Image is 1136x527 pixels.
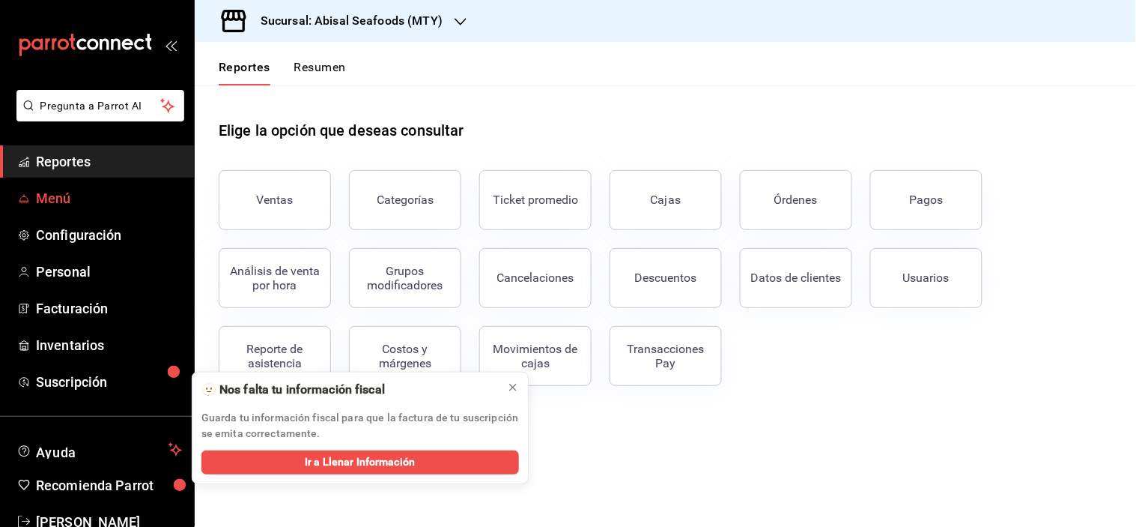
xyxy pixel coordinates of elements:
[635,271,697,285] div: Descuentos
[493,193,578,207] div: Ticket promedio
[610,326,722,386] button: Transacciones Pay
[219,170,331,230] button: Ventas
[201,451,519,475] button: Ir a Llenar Información
[497,271,574,285] div: Cancelaciones
[36,298,182,319] span: Facturación
[201,382,495,398] div: 🫥 Nos falta tu información fiscal
[36,188,182,208] span: Menú
[249,12,443,30] h3: Sucursal: Abisal Seafoods (MTY)
[910,193,944,207] div: Pagos
[651,191,681,209] div: Cajas
[489,342,582,370] div: Movimientos de cajas
[228,342,321,370] div: Reporte de asistencia
[377,193,434,207] div: Categorías
[479,170,592,230] button: Ticket promedio
[257,193,294,207] div: Ventas
[219,326,331,386] button: Reporte de asistencia
[479,248,592,308] button: Cancelaciones
[219,60,270,85] button: Reportes
[36,262,182,282] span: Personal
[305,454,415,470] span: Ir a Llenar Información
[219,60,346,85] div: navigation tabs
[16,90,184,121] button: Pregunta a Parrot AI
[619,342,712,370] div: Transacciones Pay
[36,335,182,355] span: Inventarios
[774,193,818,207] div: Órdenes
[870,248,982,308] button: Usuarios
[359,342,452,370] div: Costos y márgenes
[359,264,452,292] div: Grupos modificadores
[740,248,852,308] button: Datos de clientes
[36,372,182,392] span: Suscripción
[219,248,331,308] button: Análisis de venta por hora
[10,109,184,124] a: Pregunta a Parrot AI
[228,264,321,292] div: Análisis de venta por hora
[751,271,842,285] div: Datos de clientes
[294,60,346,85] button: Resumen
[903,271,950,285] div: Usuarios
[40,98,161,114] span: Pregunta a Parrot AI
[36,225,182,245] span: Configuración
[36,151,182,172] span: Reportes
[36,441,162,459] span: Ayuda
[740,170,852,230] button: Órdenes
[870,170,982,230] button: Pagos
[479,326,592,386] button: Movimientos de cajas
[349,170,461,230] button: Categorías
[201,410,519,442] p: Guarda tu información fiscal para que la factura de tu suscripción se emita correctamente.
[610,248,722,308] button: Descuentos
[610,170,722,230] a: Cajas
[36,475,182,496] span: Recomienda Parrot
[349,248,461,308] button: Grupos modificadores
[219,119,464,142] h1: Elige la opción que deseas consultar
[349,326,461,386] button: Costos y márgenes
[165,39,177,51] button: open_drawer_menu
